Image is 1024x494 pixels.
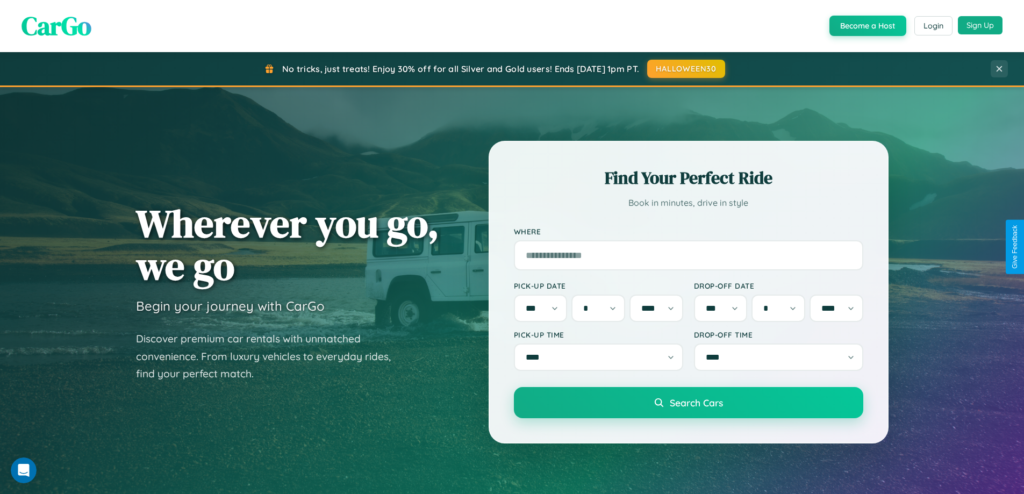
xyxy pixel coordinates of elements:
h1: Wherever you go, we go [136,202,439,287]
button: Sign Up [958,16,1002,34]
label: Where [514,227,863,236]
div: Give Feedback [1011,225,1019,269]
h3: Begin your journey with CarGo [136,298,325,314]
label: Pick-up Time [514,330,683,339]
span: CarGo [22,8,91,44]
span: No tricks, just treats! Enjoy 30% off for all Silver and Gold users! Ends [DATE] 1pm PT. [282,63,639,74]
span: Search Cars [670,397,723,409]
p: Book in minutes, drive in style [514,195,863,211]
button: Login [914,16,953,35]
button: HALLOWEEN30 [647,60,725,78]
label: Drop-off Date [694,281,863,290]
button: Search Cars [514,387,863,418]
iframe: Intercom live chat [11,457,37,483]
p: Discover premium car rentals with unmatched convenience. From luxury vehicles to everyday rides, ... [136,330,405,383]
label: Pick-up Date [514,281,683,290]
label: Drop-off Time [694,330,863,339]
button: Become a Host [829,16,906,36]
h2: Find Your Perfect Ride [514,166,863,190]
